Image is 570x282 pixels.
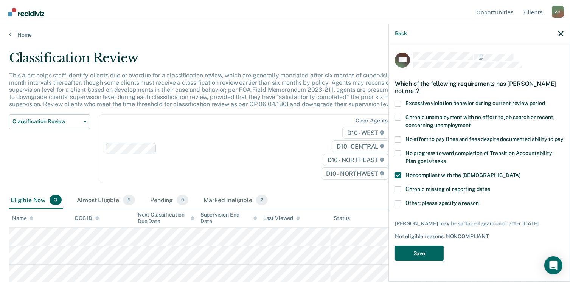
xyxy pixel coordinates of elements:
div: Status [334,215,350,222]
div: Which of the following requirements has [PERSON_NAME] not met? [395,74,564,101]
div: Eligible Now [9,192,63,209]
div: [PERSON_NAME] may be surfaced again on or after [DATE]. [395,220,564,227]
button: Save [395,246,444,261]
p: This alert helps staff identify clients due or overdue for a classification review, which are gen... [9,72,432,108]
span: D10 - WEST [342,127,389,139]
a: Home [9,31,561,38]
div: Pending [149,192,190,209]
div: Not eligible reasons: NONCOMPLIANT [395,233,564,240]
span: 5 [123,195,135,205]
div: Name [12,215,33,222]
span: Excessive violation behavior during current review period [405,100,545,106]
div: Next Classification Due Date [138,212,194,225]
span: Chronic missing of reporting dates [405,186,490,192]
span: D10 - NORTHWEST [321,167,389,180]
span: Noncompliant with the [DEMOGRAPHIC_DATA] [405,172,520,178]
img: Recidiviz [8,8,44,16]
span: D10 - NORTHEAST [323,154,389,166]
div: Marked Ineligible [202,192,269,209]
div: Clear agents [356,118,388,124]
span: 3 [50,195,62,205]
span: Chronic unemployment with no effort to job search or recent, concerning unemployment [405,114,555,128]
span: No progress toward completion of Transition Accountability Plan goals/tasks [405,150,552,164]
div: A H [552,6,564,18]
span: 0 [177,195,188,205]
div: Classification Review [9,50,436,72]
div: Almost Eligible [75,192,137,209]
span: Other: please specify a reason [405,200,479,206]
span: No effort to pay fines and fees despite documented ability to pay [405,136,564,142]
div: DOC ID [75,215,99,222]
span: 2 [256,195,268,205]
div: Last Viewed [263,215,300,222]
div: Supervision End Date [200,212,257,225]
div: Open Intercom Messenger [544,256,562,274]
span: D10 - CENTRAL [332,140,389,152]
button: Profile dropdown button [552,6,564,18]
span: Classification Review [12,118,81,125]
button: Back [395,30,407,37]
